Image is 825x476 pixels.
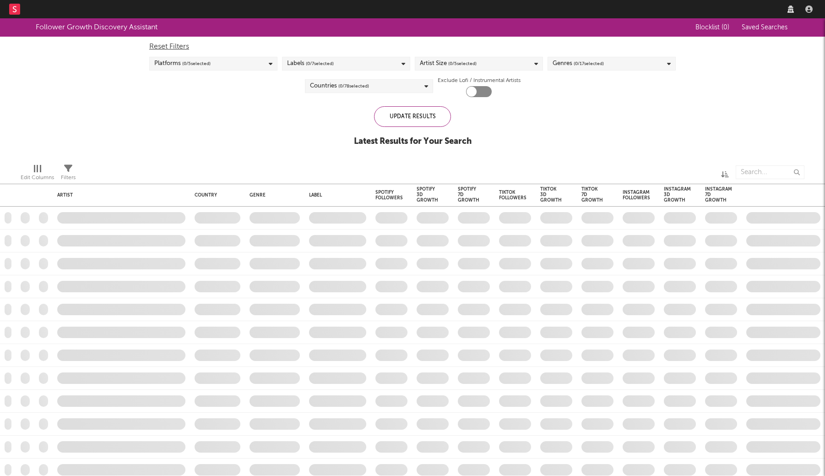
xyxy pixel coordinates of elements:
[57,192,181,198] div: Artist
[338,81,369,92] span: ( 0 / 78 selected)
[287,58,334,69] div: Labels
[195,192,236,198] div: Country
[250,192,295,198] div: Genre
[21,161,54,187] div: Edit Columns
[736,165,804,179] input: Search...
[306,58,334,69] span: ( 0 / 7 selected)
[540,186,562,203] div: Tiktok 3D Growth
[61,161,76,187] div: Filters
[182,58,211,69] span: ( 0 / 5 selected)
[417,186,438,203] div: Spotify 3D Growth
[438,75,521,86] label: Exclude Lofi / Instrumental Artists
[21,172,54,183] div: Edit Columns
[499,190,526,201] div: Tiktok Followers
[374,106,451,127] div: Update Results
[695,24,729,31] span: Blocklist
[553,58,604,69] div: Genres
[574,58,604,69] span: ( 0 / 17 selected)
[310,81,369,92] div: Countries
[36,22,157,33] div: Follower Growth Discovery Assistant
[623,190,650,201] div: Instagram Followers
[448,58,477,69] span: ( 0 / 5 selected)
[154,58,211,69] div: Platforms
[705,186,732,203] div: Instagram 7D Growth
[458,186,479,203] div: Spotify 7D Growth
[739,24,789,31] button: Saved Searches
[664,186,691,203] div: Instagram 3D Growth
[149,41,676,52] div: Reset Filters
[375,190,403,201] div: Spotify Followers
[309,192,362,198] div: Label
[742,24,789,31] span: Saved Searches
[354,136,472,147] div: Latest Results for Your Search
[61,172,76,183] div: Filters
[581,186,603,203] div: Tiktok 7D Growth
[722,24,729,31] span: ( 0 )
[420,58,477,69] div: Artist Size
